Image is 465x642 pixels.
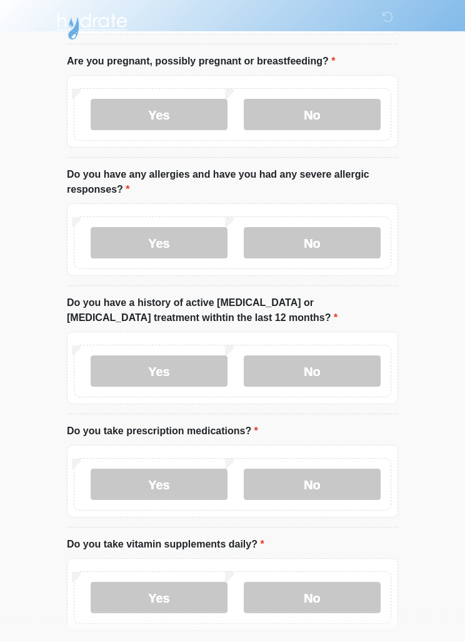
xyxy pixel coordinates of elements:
[91,583,227,614] label: Yes
[67,168,398,198] label: Do you have any allergies and have you had any severe allergic responses?
[244,469,381,501] label: No
[67,538,264,553] label: Do you take vitamin supplements daily?
[91,469,227,501] label: Yes
[91,228,227,259] label: Yes
[244,228,381,259] label: No
[67,54,335,69] label: Are you pregnant, possibly pregnant or breastfeeding?
[67,296,398,326] label: Do you have a history of active [MEDICAL_DATA] or [MEDICAL_DATA] treatment withtin the last 12 mo...
[244,583,381,614] label: No
[54,9,129,41] img: Hydrate IV Bar - Chandler Logo
[67,424,258,439] label: Do you take prescription medications?
[244,356,381,387] label: No
[244,99,381,131] label: No
[91,356,227,387] label: Yes
[91,99,227,131] label: Yes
